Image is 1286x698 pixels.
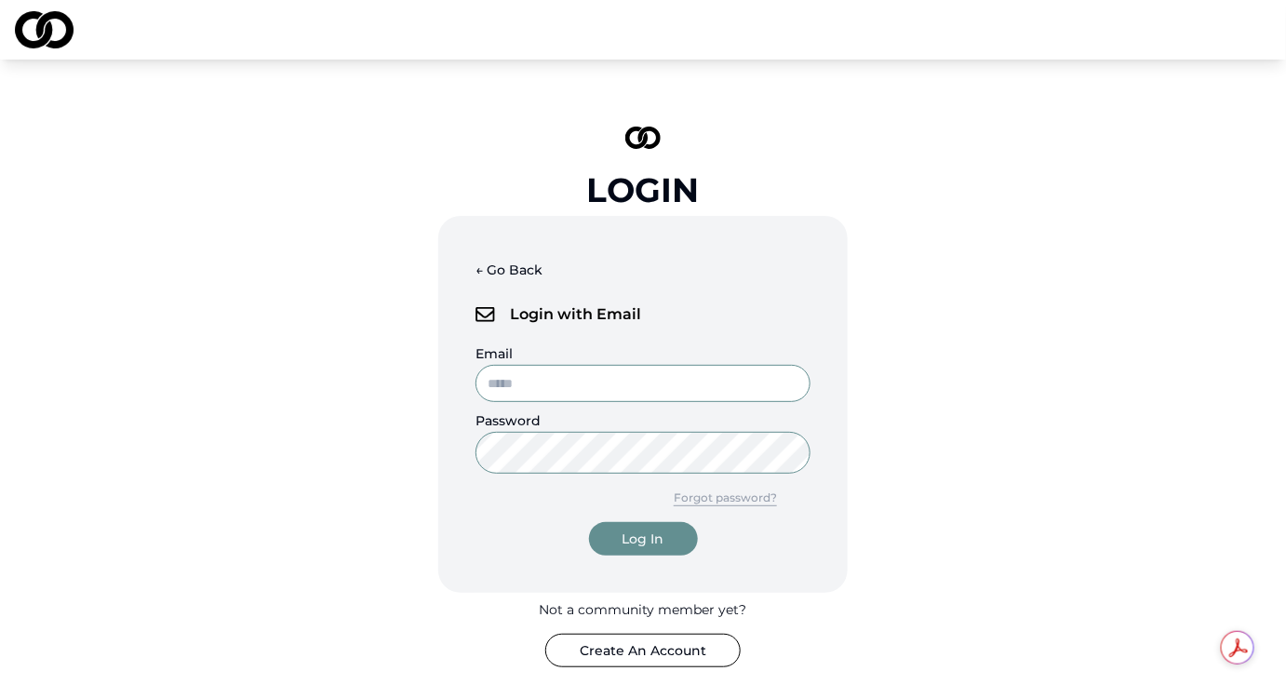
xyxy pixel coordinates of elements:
[625,127,661,149] img: logo
[476,253,543,287] button: ← Go Back
[545,634,741,667] button: Create An Account
[540,600,747,619] div: Not a community member yet?
[476,345,513,362] label: Email
[587,171,700,208] div: Login
[589,522,698,556] button: Log In
[15,11,74,48] img: logo
[476,307,495,322] img: logo
[623,530,664,548] div: Log In
[476,412,541,429] label: Password
[476,294,810,335] div: Login with Email
[640,481,810,515] button: Forgot password?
